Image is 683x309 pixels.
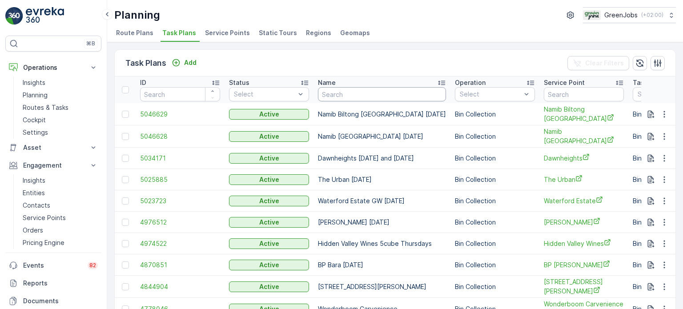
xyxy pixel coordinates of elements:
[122,283,129,290] div: Toggle Row Selected
[544,127,624,145] a: Namib Biltong Springs
[19,76,101,89] a: Insights
[604,11,638,20] p: GreenJobs
[544,277,624,296] a: 360 Murray Street
[140,218,220,227] a: 4976512
[19,101,101,114] a: Routes & Tasks
[544,153,624,163] a: Dawnheights
[544,127,624,145] span: Namib [GEOGRAPHIC_DATA]
[140,197,220,205] a: 5023723
[229,196,309,206] button: Active
[140,154,220,163] a: 5034171
[313,190,450,212] td: Waterford Estate GW [DATE]
[229,131,309,142] button: Active
[122,176,129,183] div: Toggle Row Selected
[23,176,45,185] p: Insights
[125,57,166,69] p: Task Plans
[450,212,539,233] td: Bin Collection
[140,110,220,119] a: 5046629
[450,254,539,276] td: Bin Collection
[116,28,153,37] span: Route Plans
[140,132,220,141] a: 5046628
[19,224,101,237] a: Orders
[450,169,539,190] td: Bin Collection
[229,153,309,164] button: Active
[140,282,220,291] a: 4844904
[259,197,279,205] p: Active
[450,233,539,254] td: Bin Collection
[184,58,197,67] p: Add
[259,239,279,248] p: Active
[340,28,370,37] span: Geomaps
[544,239,624,248] a: Hidden Valley Wines
[544,196,624,205] a: Waterford Estate
[140,78,146,87] p: ID
[229,174,309,185] button: Active
[23,226,43,235] p: Orders
[313,169,450,190] td: The Urban [DATE]
[583,10,601,20] img: Green_Jobs_Logo.png
[544,217,624,227] a: Val de Vine
[5,7,23,25] img: logo
[641,12,663,19] p: ( +02:00 )
[23,279,98,288] p: Reports
[229,260,309,270] button: Active
[585,59,624,68] p: Clear Filters
[114,8,160,22] p: Planning
[23,261,82,270] p: Events
[544,277,624,296] span: [STREET_ADDRESS][PERSON_NAME]
[19,174,101,187] a: Insights
[23,103,68,112] p: Routes & Tasks
[122,111,129,118] div: Toggle Row Selected
[23,297,98,305] p: Documents
[544,105,624,123] a: Namib Biltong Wellington
[122,133,129,140] div: Toggle Row Selected
[318,78,336,87] p: Name
[229,217,309,228] button: Active
[460,90,521,99] p: Select
[229,109,309,120] button: Active
[23,161,84,170] p: Engagement
[544,175,624,184] a: The Urban
[313,276,450,298] td: [STREET_ADDRESS][PERSON_NAME]
[259,154,279,163] p: Active
[19,89,101,101] a: Planning
[313,233,450,254] td: Hidden Valley Wines 5cube Thursdays
[122,197,129,205] div: Toggle Row Selected
[450,190,539,212] td: Bin Collection
[544,105,624,123] span: Namib Biltong [GEOGRAPHIC_DATA]
[544,78,585,87] p: Service Point
[23,238,64,247] p: Pricing Engine
[23,63,84,72] p: Operations
[19,237,101,249] a: Pricing Engine
[23,128,48,137] p: Settings
[583,7,676,23] button: GreenJobs(+02:00)
[633,78,679,87] p: Task Template
[140,239,220,248] a: 4974522
[19,114,101,126] a: Cockpit
[544,260,624,269] a: BP Bara
[19,212,101,224] a: Service Points
[259,282,279,291] p: Active
[450,103,539,125] td: Bin Collection
[5,257,101,274] a: Events82
[140,87,220,101] input: Search
[313,148,450,169] td: Dawnheights [DATE] and [DATE]
[205,28,250,37] span: Service Points
[5,59,101,76] button: Operations
[23,213,66,222] p: Service Points
[140,261,220,269] a: 4870851
[23,78,45,87] p: Insights
[122,219,129,226] div: Toggle Row Selected
[5,157,101,174] button: Engagement
[23,91,48,100] p: Planning
[26,7,64,25] img: logo_light-DOdMpM7g.png
[19,199,101,212] a: Contacts
[229,238,309,249] button: Active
